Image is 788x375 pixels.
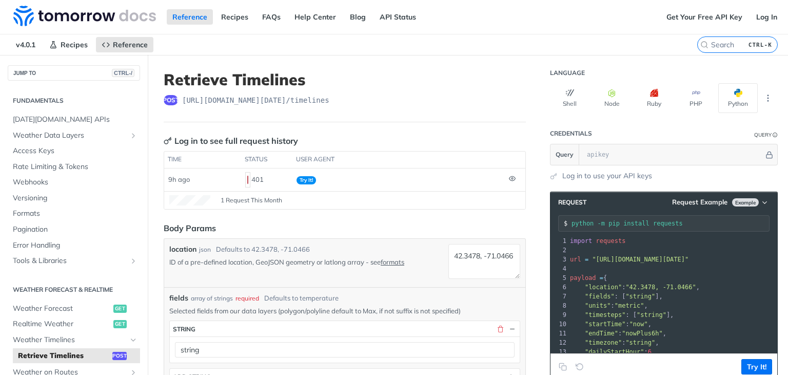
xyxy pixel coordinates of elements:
button: Copy to clipboard [556,359,570,374]
div: 401 [245,171,288,189]
button: Shell [550,83,589,113]
a: Rate Limiting & Tokens [8,159,140,175]
span: "endTime" [585,330,618,337]
span: requests [596,237,626,245]
span: : , [570,339,659,346]
svg: Search [700,41,708,49]
button: Node [592,83,632,113]
a: Help Center [289,9,342,25]
div: 9 [550,310,568,320]
a: Tools & LibrariesShow subpages for Tools & Libraries [8,253,140,269]
span: Recipes [61,40,88,49]
span: = [600,274,603,282]
span: v4.0.1 [10,37,41,52]
div: json [199,245,211,254]
a: Formats [8,206,140,221]
div: 10 [550,320,568,329]
div: Log in to see full request history [164,135,298,147]
input: Request instructions [572,220,769,227]
span: : [ ], [570,293,663,300]
a: Webhooks [8,175,140,190]
a: Pagination [8,222,140,237]
input: apikey [582,144,764,165]
span: fields [169,293,188,304]
a: Recipes [215,9,254,25]
button: Show subpages for Tools & Libraries [129,257,137,265]
a: Weather Data LayersShow subpages for Weather Data Layers [8,128,140,143]
a: Log In [751,9,783,25]
a: Blog [344,9,371,25]
span: "string" [625,339,655,346]
div: 1 [550,236,568,246]
a: formats [381,258,404,266]
span: "metric" [615,302,644,309]
span: Weather Data Layers [13,130,127,141]
button: Query [550,144,579,165]
span: Error Handling [13,240,137,251]
span: : [ ], [570,311,674,318]
span: Weather Forecast [13,304,111,314]
button: Hide [764,149,775,160]
span: "units" [585,302,611,309]
h1: Retrieve Timelines [164,70,526,89]
span: Request [553,198,586,207]
span: url [570,256,581,263]
h2: Weather Forecast & realtime [8,285,140,294]
span: Reference [113,40,148,49]
button: Clear Example [573,359,587,374]
a: Get Your Free API Key [661,9,748,25]
span: : , [570,302,648,309]
span: Example [732,198,759,207]
a: [DATE][DOMAIN_NAME] APIs [8,112,140,127]
div: 2 [550,246,568,255]
button: More Languages [760,90,776,106]
span: CTRL-/ [112,69,134,77]
span: : , [570,330,666,337]
div: 8 [550,301,568,310]
button: JUMP TOCTRL-/ [8,65,140,81]
div: Body Params [164,222,216,234]
div: Query [754,131,772,139]
span: : [570,348,652,355]
button: PHP [676,83,716,113]
div: 4 [550,264,568,273]
span: "[URL][DOMAIN_NAME][DATE]" [592,256,688,263]
button: Try It! [741,359,772,374]
span: : , [570,321,652,328]
a: Weather TimelinesHide subpages for Weather Timelines [8,332,140,348]
div: 5 [550,273,568,283]
kbd: CTRL-K [746,40,775,50]
div: Credentials [550,129,592,138]
a: Versioning [8,191,140,206]
span: Formats [13,209,137,219]
a: Recipes [44,37,93,52]
span: { [570,274,607,282]
a: API Status [374,9,422,25]
a: Retrieve Timelinespost [13,348,140,364]
h2: Fundamentals [8,96,140,105]
div: string [173,325,195,333]
img: Tomorrow.io Weather API Docs [13,6,156,26]
button: Python [718,83,758,113]
span: "nowPlus6h" [622,330,662,337]
svg: More ellipsis [763,93,773,103]
span: : , [570,284,700,291]
th: user agent [292,152,505,168]
a: Error Handling [8,238,140,253]
svg: Key [164,137,172,145]
button: Delete [496,324,505,333]
label: location [169,244,196,255]
span: Access Keys [13,146,137,156]
i: Information [773,133,778,138]
span: 401 [247,176,248,184]
span: post [112,352,127,360]
span: "timesteps" [585,311,625,318]
a: Log in to use your API keys [562,171,652,181]
div: Defaults to temperature [264,293,339,304]
button: string [170,321,520,336]
span: Rate Limiting & Tokens [13,162,137,172]
th: status [241,152,292,168]
span: Realtime Weather [13,319,111,329]
span: "startTime" [585,321,625,328]
span: Tools & Libraries [13,256,127,266]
